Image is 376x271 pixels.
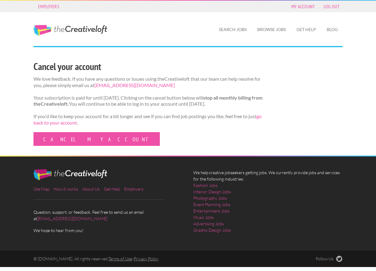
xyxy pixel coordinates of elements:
[33,169,107,180] img: The Creative Loft
[321,2,343,11] a: Log Out
[33,132,160,146] a: Cancel my account
[104,186,120,192] a: Get Help
[33,25,107,36] a: The Creative Loft
[82,186,100,192] a: About Us
[33,113,263,126] p: If you'd like to keep your account for a bit longer and see if you can find job postings you like...
[288,2,318,11] a: My Account
[33,113,262,125] a: go back to your account
[316,256,343,262] a: Follow Us
[193,214,214,220] a: Music Jobs
[124,186,143,192] a: Employers
[193,208,230,214] a: Entertainment Jobs
[134,256,159,261] a: Privacy Policy
[188,169,348,238] div: We help creative jobseekers getting jobs. We currently provide jobs and services for the followin...
[193,201,230,208] a: Event Planning Jobs
[33,76,263,89] p: We love feedback. If you have any questions or issues using theCreativeloft that our team can hel...
[252,23,291,37] a: Browse Jobs
[37,216,107,221] a: [EMAIL_ADDRESS][DOMAIN_NAME]
[322,23,343,37] a: Blog
[193,227,231,233] a: Graphic Design Jobs
[33,227,183,234] span: We hope to hear from you!
[54,186,78,192] a: How it works
[33,95,262,107] strong: stop all monthly billing from theCreativeloft.
[193,182,217,188] a: Fashion Jobs
[35,2,62,11] a: Employers
[33,60,263,73] h2: Cancel your account
[33,186,49,192] a: Site Map
[292,23,321,37] a: Get Help
[94,82,175,88] a: [EMAIL_ADDRESS][DOMAIN_NAME]
[108,256,132,261] a: Terms of Use
[193,188,231,195] a: Interior Design Jobs
[28,169,188,234] div: Question, support, or feedback. Feel free to send us an email at
[33,95,263,107] p: Your subscription is paid for until [DATE]. Clicking on the cancel button below will You will con...
[193,195,227,201] a: Photography Jobs
[214,23,251,37] a: Search Jobs
[193,220,224,227] a: Advertising Jobs
[28,256,268,262] div: © [DOMAIN_NAME]. All rights reserved. -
